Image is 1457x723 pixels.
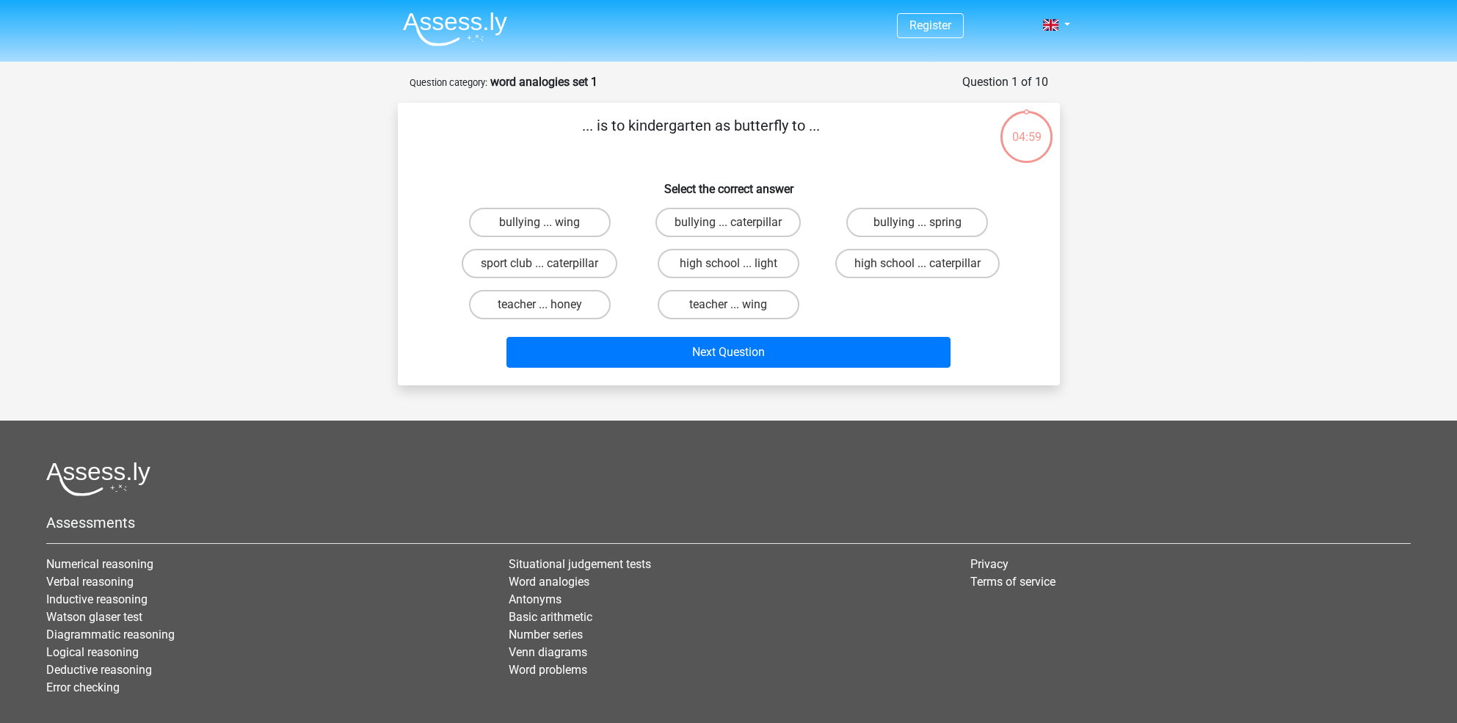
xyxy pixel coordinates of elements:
label: bullying ... wing [469,208,611,237]
h5: Assessments [46,514,1411,531]
a: Diagrammatic reasoning [46,628,175,642]
label: teacher ... honey [469,290,611,319]
a: Basic arithmetic [509,610,592,624]
a: Numerical reasoning [46,557,153,571]
a: Deductive reasoning [46,663,152,677]
img: Assessly [403,12,507,46]
strong: word analogies set 1 [490,75,597,89]
label: bullying ... caterpillar [655,208,801,237]
a: Error checking [46,680,120,694]
div: Question 1 of 10 [962,73,1048,91]
button: Next Question [506,337,951,368]
div: 04:59 [999,109,1054,146]
label: bullying ... spring [846,208,988,237]
a: Antonyms [509,592,562,606]
a: Register [909,18,951,32]
p: ... is to kindergarten as butterfly to ... [421,115,981,159]
a: Verbal reasoning [46,575,134,589]
a: Logical reasoning [46,645,139,659]
label: high school ... light [658,249,799,278]
a: Inductive reasoning [46,592,148,606]
h6: Select the correct answer [421,170,1036,196]
a: Word problems [509,663,587,677]
label: teacher ... wing [658,290,799,319]
a: Privacy [970,557,1009,571]
img: Assessly logo [46,462,150,496]
small: Question category: [410,77,487,88]
a: Venn diagrams [509,645,587,659]
label: sport club ... caterpillar [462,249,617,278]
a: Situational judgement tests [509,557,651,571]
a: Number series [509,628,583,642]
a: Word analogies [509,575,589,589]
label: high school ... caterpillar [835,249,1000,278]
a: Watson glaser test [46,610,142,624]
a: Terms of service [970,575,1055,589]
